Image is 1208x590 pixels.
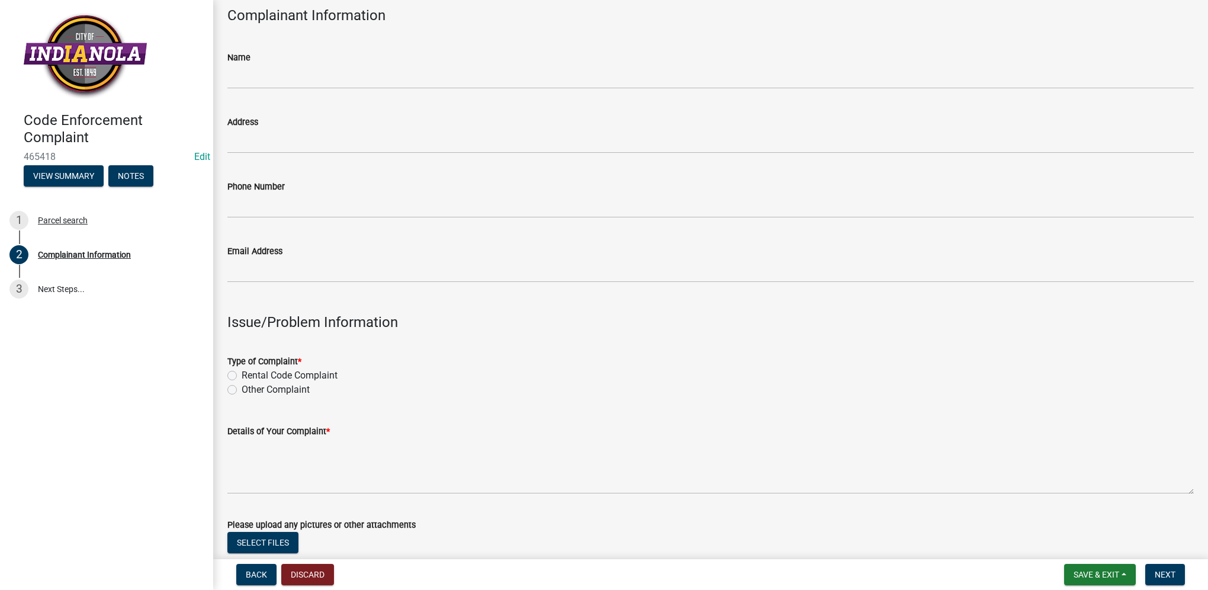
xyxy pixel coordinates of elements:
[108,165,153,187] button: Notes
[227,54,250,62] label: Name
[24,165,104,187] button: View Summary
[281,564,334,585] button: Discard
[108,172,153,181] wm-modal-confirm: Notes
[1145,564,1185,585] button: Next
[9,245,28,264] div: 2
[227,428,330,436] label: Details of Your Complaint
[38,216,88,225] div: Parcel search
[194,151,210,162] wm-modal-confirm: Edit Application Number
[24,12,147,100] img: City of Indianola, Iowa
[242,383,310,397] label: Other Complaint
[9,280,28,299] div: 3
[1074,570,1119,579] span: Save & Exit
[227,248,282,256] label: Email Address
[227,358,301,366] label: Type of Complaint
[227,314,1194,331] h4: Issue/Problem Information
[1155,570,1175,579] span: Next
[246,570,267,579] span: Back
[9,211,28,230] div: 1
[38,251,131,259] div: Complainant Information
[24,112,204,146] h4: Code Enforcement Complaint
[236,564,277,585] button: Back
[24,172,104,181] wm-modal-confirm: Summary
[194,151,210,162] a: Edit
[227,183,285,191] label: Phone Number
[227,118,258,127] label: Address
[227,521,416,530] label: Please upload any pictures or other attachments
[1064,564,1136,585] button: Save & Exit
[227,532,298,553] button: Select files
[24,151,189,162] span: 465418
[242,368,338,383] label: Rental Code Complaint
[227,7,1194,24] h4: Complainant Information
